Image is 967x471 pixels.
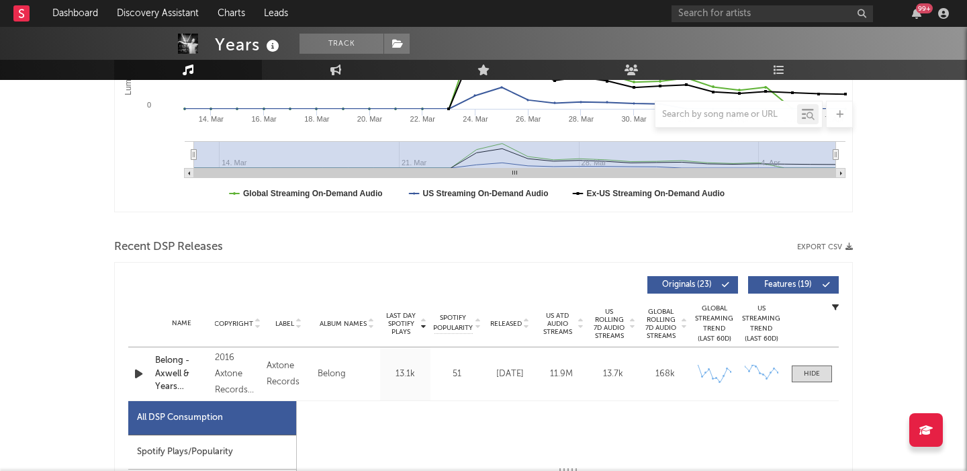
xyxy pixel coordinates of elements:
[539,312,576,336] span: US ATD Audio Streams
[383,368,427,381] div: 13.1k
[155,318,208,329] div: Name
[433,313,473,333] span: Spotify Popularity
[383,312,419,336] span: Last Day Spotify Plays
[124,9,133,95] text: Luminate Daily Streams
[643,308,680,340] span: Global Rolling 7D Audio Streams
[423,189,549,198] text: US Streaming On-Demand Audio
[912,8,921,19] button: 99+
[757,281,819,289] span: Features ( 19 )
[128,401,296,435] div: All DSP Consumption
[318,366,346,382] div: Belong
[137,410,223,426] div: All DSP Consumption
[488,368,533,381] div: [DATE]
[490,320,522,328] span: Released
[748,276,839,294] button: Features(19)
[214,320,253,328] span: Copyright
[215,350,259,398] div: 2016 Axtone Records Ltd.
[128,435,296,470] div: Spotify Plays/Popularity
[741,304,782,344] div: US Streaming Trend (Last 60D)
[243,189,383,198] text: Global Streaming On-Demand Audio
[539,368,584,381] div: 11.9M
[320,320,367,328] span: Album Names
[587,189,725,198] text: Ex-US Streaming On-Demand Audio
[155,354,208,394] a: Belong - Axwell & Years Remode Edit
[300,34,383,54] button: Track
[267,358,311,390] div: Axtone Records
[215,34,283,56] div: Years
[797,243,853,251] button: Export CSV
[916,3,933,13] div: 99 +
[591,308,628,340] span: US Rolling 7D Audio Streams
[591,368,636,381] div: 13.7k
[643,368,688,381] div: 168k
[434,368,481,381] div: 51
[672,5,873,22] input: Search for artists
[275,320,294,328] span: Label
[694,304,735,344] div: Global Streaming Trend (Last 60D)
[656,281,718,289] span: Originals ( 23 )
[647,276,738,294] button: Originals(23)
[655,110,797,120] input: Search by song name or URL
[114,239,223,255] span: Recent DSP Releases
